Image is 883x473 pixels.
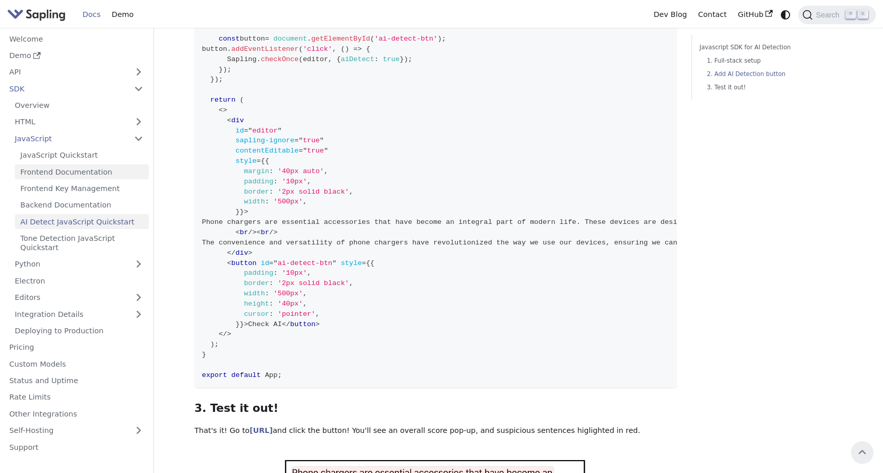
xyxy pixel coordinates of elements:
[265,198,269,205] span: :
[299,147,303,155] span: =
[278,310,316,318] span: 'pointer'
[7,7,66,22] img: Sapling.ai
[349,279,353,287] span: ,
[15,164,149,179] a: Frontend Documentation
[244,208,248,216] span: >
[265,371,278,379] span: App
[261,55,299,63] span: checkOnce
[303,198,307,205] span: ,
[244,198,265,205] span: width
[261,229,269,236] span: br
[236,229,240,236] span: <
[4,356,149,371] a: Custom Models
[227,249,235,257] span: </
[328,55,332,63] span: ,
[248,229,256,236] span: />
[244,279,269,287] span: border
[257,55,261,63] span: .
[240,35,265,43] span: button
[244,290,265,297] span: width
[219,75,223,83] span: ;
[404,55,408,63] span: )
[269,300,273,308] span: :
[299,45,303,53] span: (
[353,45,361,53] span: =>
[282,269,307,277] span: '10px'
[195,425,677,437] p: That's it! Go to and click the button! You'll see an overall score pop-up, and suspicious sentenc...
[227,45,231,53] span: .
[236,249,248,257] span: div
[227,55,256,63] span: Sapling
[341,45,345,53] span: (
[315,310,319,318] span: ,
[269,310,273,318] span: :
[851,441,873,463] button: Scroll back to top
[278,300,303,308] span: '40px'
[210,96,236,104] span: return
[441,35,446,43] span: ;
[274,35,308,43] span: document
[278,188,349,196] span: '2px solid black'
[278,167,324,175] span: '40px auto'
[253,127,278,135] span: editor
[362,259,366,267] span: =
[370,259,374,267] span: {
[399,55,404,63] span: }
[15,198,149,213] a: Backend Documentation
[693,7,733,23] a: Contact
[307,178,311,185] span: ,
[7,7,69,22] a: Sapling.ai
[195,402,677,415] h3: 3. Test it out!
[4,423,149,438] a: Self-Hosting
[324,167,328,175] span: ,
[249,426,273,434] a: [URL]
[336,55,340,63] span: {
[269,259,273,267] span: =
[244,300,269,308] span: height
[240,320,244,328] span: }
[366,45,370,53] span: {
[269,167,273,175] span: :
[210,75,215,83] span: }
[294,137,298,144] span: =
[303,45,332,53] span: 'click'
[370,35,374,43] span: (
[244,269,273,277] span: padding
[236,127,244,135] span: id
[307,147,324,155] span: true
[4,65,128,80] a: API
[332,45,336,53] span: ,
[4,406,149,421] a: Other Integrations
[15,214,149,229] a: AI Detect JavaScript Quickstart
[9,98,149,113] a: Overview
[202,45,227,53] span: button
[248,127,252,135] span: "
[341,259,362,267] span: style
[732,7,778,23] a: GitHub
[227,330,231,338] span: >
[240,229,248,236] span: br
[4,373,149,388] a: Status and Uptime
[374,55,378,63] span: :
[437,35,441,43] span: )
[798,6,875,24] button: Search (Command+K)
[303,290,307,297] span: ,
[219,330,227,338] span: </
[240,96,244,104] span: (
[349,188,353,196] span: ,
[345,45,349,53] span: )
[274,198,303,205] span: '500px'
[244,167,269,175] span: margin
[274,178,278,185] span: :
[265,157,269,165] span: {
[4,81,128,96] a: SDK
[236,320,240,328] span: }
[299,55,303,63] span: (
[236,157,257,165] span: style
[227,259,231,267] span: <
[128,65,149,80] button: Expand sidebar category 'API'
[707,56,835,66] a: 1. Full-stack setup
[303,147,307,155] span: "
[219,106,223,114] span: <
[269,188,273,196] span: :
